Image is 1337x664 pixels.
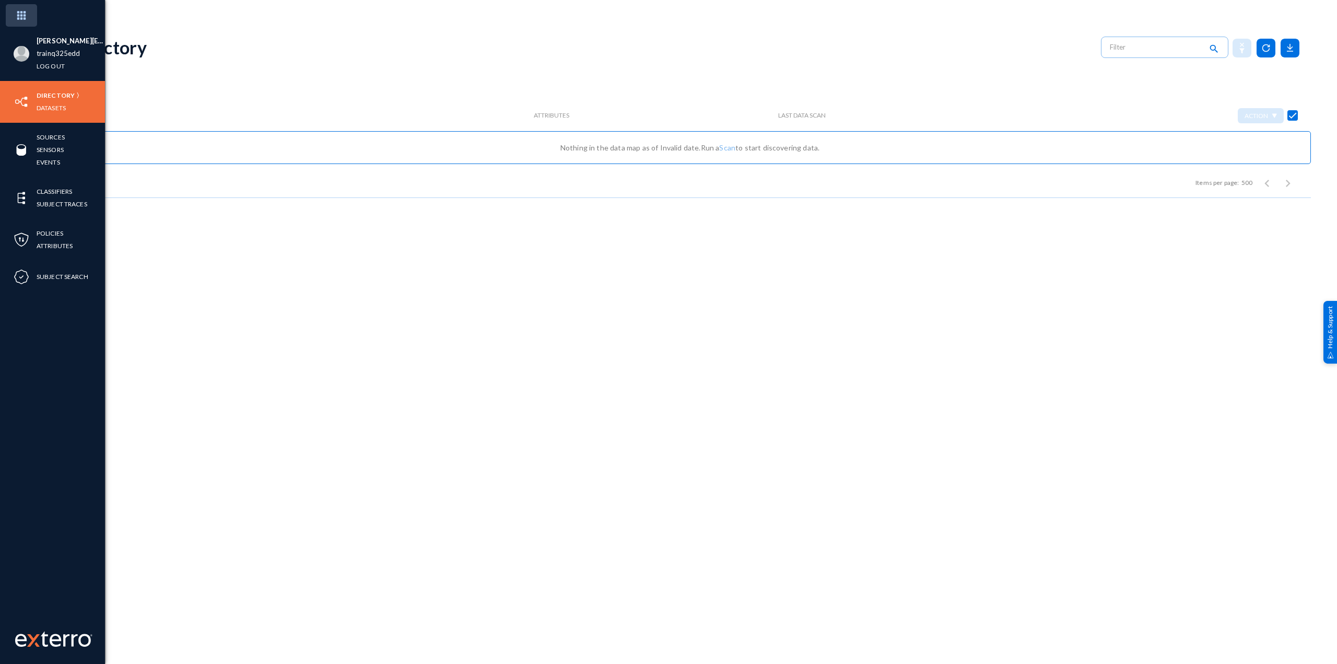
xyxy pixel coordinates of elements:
[37,102,66,114] a: Datasets
[1323,300,1337,363] div: Help & Support
[37,227,63,239] a: Policies
[778,112,826,119] span: Last Data Scan
[1327,352,1334,358] img: help_support.svg
[37,185,72,197] a: Classifiers
[15,631,92,647] img: exterro-work-mark.svg
[1207,42,1220,56] mat-icon: search
[560,143,820,152] span: Nothing in the data map as of Invalid date. Run a to start discovering data.
[37,48,80,60] a: trainq325edd
[37,131,65,143] a: Sources
[69,37,147,58] div: Directory
[37,156,60,168] a: Events
[14,232,29,248] img: icon-policies.svg
[37,89,75,101] a: Directory
[37,60,65,72] a: Log out
[719,143,735,152] a: Scan
[1277,172,1298,193] button: Next page
[1110,39,1202,55] input: Filter
[14,94,29,110] img: icon-inventory.svg
[1195,178,1239,188] div: Items per page:
[14,46,29,62] img: blank-profile-picture.png
[37,144,64,156] a: Sensors
[1257,172,1277,193] button: Previous page
[37,271,88,283] a: Subject Search
[1241,178,1252,188] div: 500
[14,190,29,206] img: icon-elements.svg
[37,35,105,48] li: [PERSON_NAME][EMAIL_ADDRESS][DOMAIN_NAME]
[6,4,37,27] img: app launcher
[37,198,87,210] a: Subject Traces
[14,269,29,285] img: icon-compliance.svg
[14,142,29,158] img: icon-sources.svg
[37,240,73,252] a: Attributes
[27,634,40,647] img: exterro-logo.svg
[534,112,569,119] span: Attributes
